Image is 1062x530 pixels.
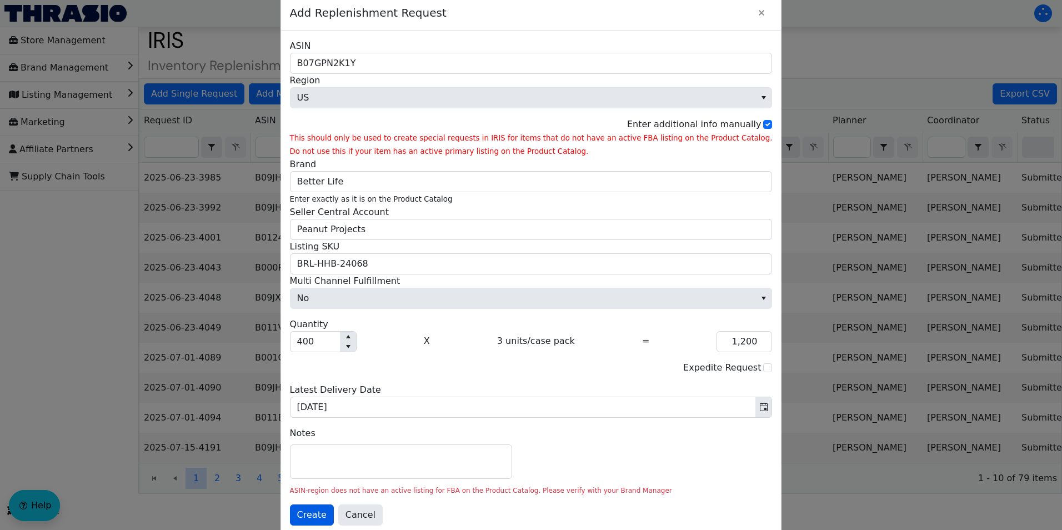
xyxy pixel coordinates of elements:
[340,342,356,352] button: Decrease value
[290,318,773,352] div: Quantity must be greater than 0.
[297,508,327,522] span: Create
[290,87,773,108] span: Region
[683,362,761,373] label: Expedite Request
[340,332,356,342] button: Increase value
[755,288,772,308] button: select
[290,274,400,288] span: Multi Channel Fulfillment
[290,383,773,418] div: Please set the arrival date.
[290,427,773,440] label: Notes
[755,88,772,108] button: select
[297,91,309,104] span: US
[424,318,430,352] div: X
[290,240,340,253] label: Listing SKU
[627,119,762,129] label: Enter additional info manually
[290,383,381,397] label: Latest Delivery Date
[290,158,317,171] label: Brand
[290,206,389,219] label: Seller Central Account
[290,486,773,496] div: ASIN-region does not have an active listing for FBA on the Product Catalog. Please verify with yo...
[497,318,575,352] div: 3 units/case pack
[290,74,320,87] span: Region
[751,2,772,23] button: Close
[642,318,649,352] div: =
[290,288,773,309] span: Multi Channel Fulfillment
[297,292,309,305] span: No
[290,195,453,203] small: Enter exactly as it is on the Product Catalog
[290,318,328,331] label: Quantity
[338,504,383,526] button: Cancel
[755,397,772,417] button: Toggle calendar
[345,508,375,522] span: Cancel
[290,504,334,526] button: Create
[290,274,773,309] div: Please choose one of the options.
[290,39,311,53] label: ASIN
[290,134,773,156] small: This should only be used to create special requests in IRIS for items that do not have an active ...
